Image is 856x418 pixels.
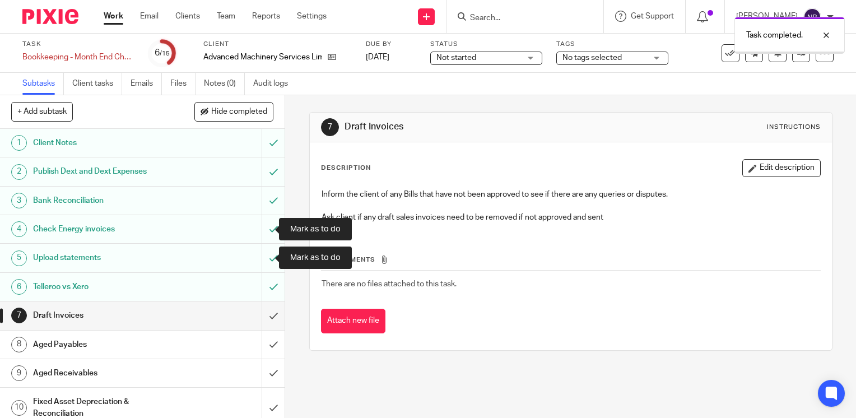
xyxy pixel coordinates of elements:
div: 3 [11,193,27,208]
a: Email [140,11,159,22]
a: Reports [252,11,280,22]
label: Client [203,40,352,49]
h1: Draft Invoices [345,121,594,133]
p: Advanced Machinery Services Limited [203,52,322,63]
a: Work [104,11,123,22]
a: Client tasks [72,73,122,95]
img: svg%3E [803,8,821,26]
a: Subtasks [22,73,64,95]
span: [DATE] [366,53,389,61]
div: 4 [11,221,27,237]
h1: Upload statements [33,249,178,266]
small: /15 [160,50,170,57]
h1: Check Energy invoices [33,221,178,238]
div: 5 [11,250,27,266]
span: Hide completed [211,108,267,117]
div: Bookkeeping - Month End Checks [22,52,134,63]
h1: Draft Invoices [33,307,178,324]
a: Settings [297,11,327,22]
a: Team [217,11,235,22]
span: Not started [436,54,476,62]
p: Description [321,164,371,173]
button: Attach new file [321,309,385,334]
p: Task completed. [746,30,803,41]
button: + Add subtask [11,102,73,121]
div: 6 [11,279,27,295]
div: 10 [11,400,27,416]
span: No tags selected [562,54,622,62]
div: 7 [321,118,339,136]
div: 2 [11,164,27,180]
div: 8 [11,337,27,352]
button: Edit description [742,159,821,177]
a: Emails [131,73,162,95]
div: 7 [11,308,27,323]
a: Audit logs [253,73,296,95]
h1: Telleroo vs Xero [33,278,178,295]
p: Inform the client of any Bills that have not been approved to see if there are any queries or dis... [322,189,820,200]
a: Notes (0) [204,73,245,95]
div: 6 [155,47,170,59]
span: There are no files attached to this task. [322,280,457,288]
h1: Publish Dext and Dext Expenses [33,163,178,180]
h1: Bank Reconciliation [33,192,178,209]
div: 9 [11,365,27,381]
span: Attachments [322,257,375,263]
h1: Client Notes [33,134,178,151]
h1: Aged Payables [33,336,178,353]
a: Clients [175,11,200,22]
h1: Aged Receivables [33,365,178,382]
label: Due by [366,40,416,49]
label: Task [22,40,134,49]
div: Instructions [767,123,821,132]
button: Hide completed [194,102,273,121]
img: Pixie [22,9,78,24]
div: 1 [11,135,27,151]
p: Ask client if any draft sales invoices need to be removed if not approved and sent [322,212,820,223]
a: Files [170,73,196,95]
